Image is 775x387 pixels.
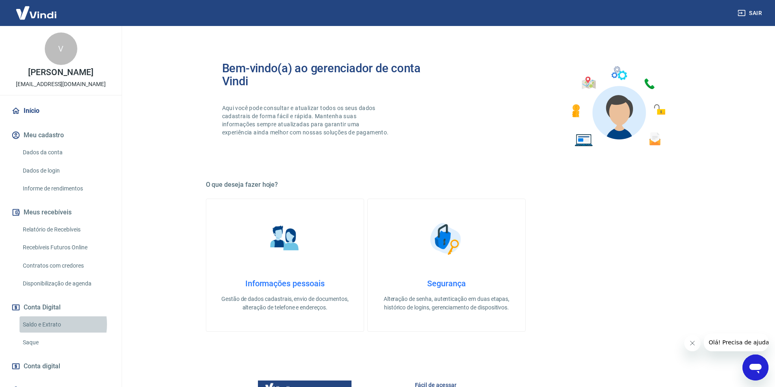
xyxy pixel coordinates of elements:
[20,162,112,179] a: Dados de login
[381,295,512,312] p: Alteração de senha, autenticação em duas etapas, histórico de logins, gerenciamento de dispositivos.
[219,295,351,312] p: Gestão de dados cadastrais, envio de documentos, alteração de telefone e endereços.
[704,333,768,351] iframe: Mensagem da empresa
[20,316,112,333] a: Saldo e Extrato
[381,279,512,288] h4: Segurança
[10,102,112,120] a: Início
[20,144,112,161] a: Dados da conta
[45,32,77,65] div: V
[20,257,112,274] a: Contratos com credores
[24,361,60,372] span: Conta digital
[206,181,688,189] h5: O que deseja fazer hoje?
[10,298,112,316] button: Conta Digital
[10,357,112,375] a: Conta digital
[20,221,112,238] a: Relatório de Recebíveis
[565,62,671,151] img: Imagem de um avatar masculino com diversos icones exemplificando as funcionalidades do gerenciado...
[426,218,467,259] img: Segurança
[20,275,112,292] a: Disponibilização de agenda
[16,80,106,89] p: [EMAIL_ADDRESS][DOMAIN_NAME]
[206,199,364,332] a: Informações pessoaisInformações pessoaisGestão de dados cadastrais, envio de documentos, alteraçã...
[10,126,112,144] button: Meu cadastro
[684,335,701,351] iframe: Fechar mensagem
[10,203,112,221] button: Meus recebíveis
[5,6,68,12] span: Olá! Precisa de ajuda?
[20,334,112,351] a: Saque
[736,6,765,21] button: Sair
[264,218,305,259] img: Informações pessoais
[20,180,112,197] a: Informe de rendimentos
[219,279,351,288] h4: Informações pessoais
[10,0,63,25] img: Vindi
[367,199,526,332] a: SegurançaSegurançaAlteração de senha, autenticação em duas etapas, histórico de logins, gerenciam...
[222,62,447,88] h2: Bem-vindo(a) ao gerenciador de conta Vindi
[222,104,391,136] p: Aqui você pode consultar e atualizar todos os seus dados cadastrais de forma fácil e rápida. Mant...
[28,68,93,77] p: [PERSON_NAME]
[742,355,768,381] iframe: Botão para abrir a janela de mensagens
[20,239,112,256] a: Recebíveis Futuros Online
